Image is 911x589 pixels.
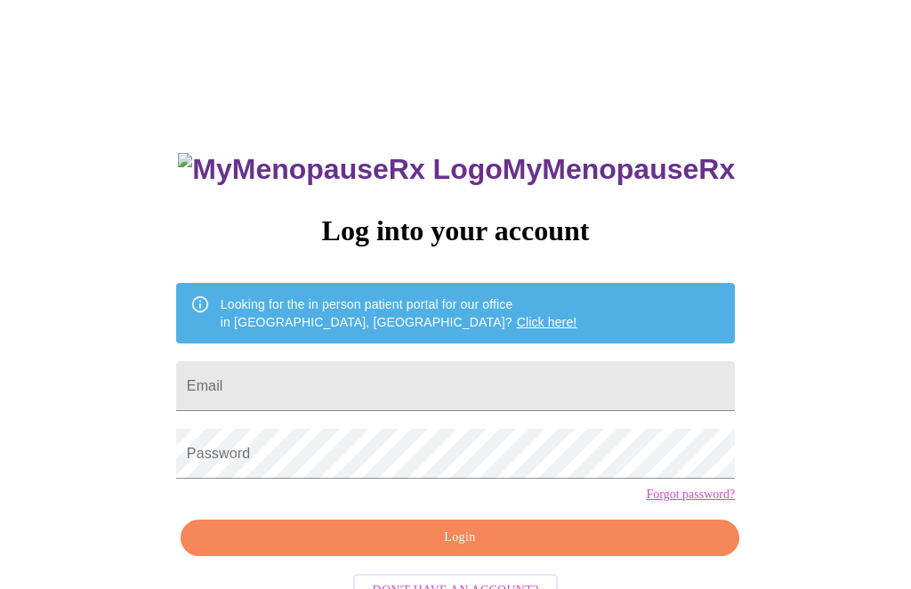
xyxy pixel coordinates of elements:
[646,488,735,502] a: Forgot password?
[221,288,577,338] div: Looking for the in person patient portal for our office in [GEOGRAPHIC_DATA], [GEOGRAPHIC_DATA]?
[176,214,735,247] h3: Log into your account
[178,153,735,186] h3: MyMenopauseRx
[181,520,739,556] button: Login
[178,153,502,186] img: MyMenopauseRx Logo
[517,315,577,329] a: Click here!
[201,527,719,549] span: Login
